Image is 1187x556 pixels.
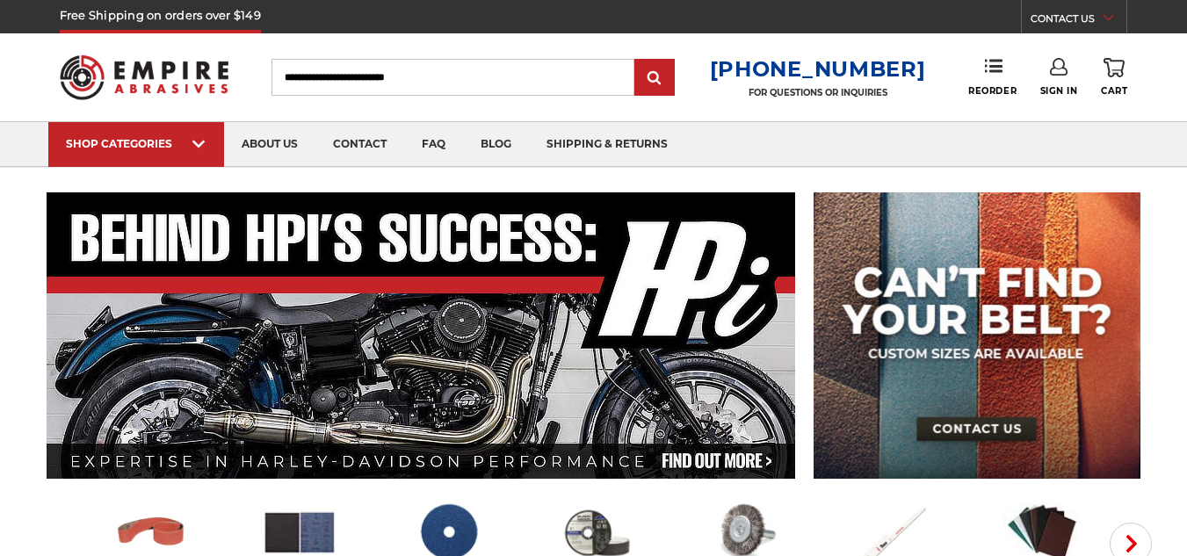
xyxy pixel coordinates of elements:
img: Banner for an interview featuring Horsepower Inc who makes Harley performance upgrades featured o... [47,192,796,479]
span: Cart [1101,85,1127,97]
img: promo banner for custom belts. [814,192,1140,479]
a: [PHONE_NUMBER] [710,56,926,82]
span: Sign In [1040,85,1078,97]
a: contact [315,122,404,167]
p: FOR QUESTIONS OR INQUIRIES [710,87,926,98]
span: Reorder [968,85,1017,97]
div: SHOP CATEGORIES [66,137,206,150]
a: CONTACT US [1031,9,1126,33]
a: Reorder [968,58,1017,96]
img: Empire Abrasives [60,44,228,110]
a: about us [224,122,315,167]
a: faq [404,122,463,167]
a: blog [463,122,529,167]
a: Cart [1101,58,1127,97]
a: shipping & returns [529,122,685,167]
